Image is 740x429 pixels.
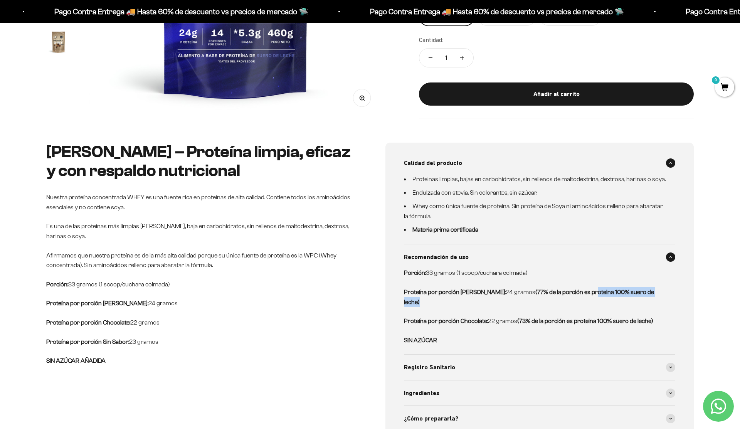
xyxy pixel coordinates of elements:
button: Ir al artículo 20 [46,30,71,57]
span: Registro Sanitario [404,362,455,372]
button: Aumentar cantidad [451,49,473,67]
strong: SIN AZÚCAR [404,337,437,343]
div: Añadir al carrito [434,89,678,99]
p: Para decidirte a comprar este suplemento, ¿qué información específica sobre su pureza, origen o c... [9,12,160,47]
strong: Proteína por porción Sin Sabor: [46,338,129,345]
div: Comparativa con otros productos similares [9,100,160,114]
strong: Proteína por porción [PERSON_NAME]: [404,289,506,295]
div: Detalles sobre ingredientes "limpios" [9,54,160,67]
strong: Porción: [404,269,426,276]
p: Pago Contra Entrega 🚚 Hasta 60% de descuento vs precios de mercado 🛸 [369,5,623,18]
mark: 0 [711,76,720,85]
p: 23 gramos [46,337,355,347]
p: 33 gramos (1 scoop/cuchara colmada) [46,279,355,289]
p: 24 gramos [46,298,355,308]
span: ¿Cómo prepararla? [404,414,458,424]
button: Añadir al carrito [419,82,694,105]
p: Afirmamos que nuestra proteína es de la más alta calidad porque su única fuente de proteína es la... [46,251,355,270]
strong: Materia prima certificada [412,226,478,233]
strong: Proteína por porción [PERSON_NAME]: [46,300,148,306]
p: 24 gramos [404,287,666,307]
p: 22 gramos [46,318,355,328]
summary: Registro Sanitario [404,355,675,380]
p: Pago Contra Entrega 🚚 Hasta 60% de descuento vs precios de mercado 🛸 [54,5,308,18]
p: Es una de las proteínas más limpias [PERSON_NAME], baja en carbohidratos, sin rellenos de maltode... [46,221,355,241]
summary: Recomendación de uso [404,244,675,270]
input: Otra (por favor especifica) [25,116,159,129]
strong: (73% de la porción es proteina 100% suero de leche) [517,318,653,324]
span: Calidad del producto [404,158,462,168]
summary: Ingredientes [404,380,675,406]
img: Proteína Whey [46,30,71,54]
h2: [PERSON_NAME] – Proteína limpia, eficaz y con respaldo nutricional [46,143,355,180]
strong: SIN AZÚCAR AÑADIDA [46,357,106,364]
li: Endulzada con stevia. Sin colorantes, sin azúcar. [404,188,666,198]
button: Reducir cantidad [419,49,442,67]
strong: Proteína por porción Chocolate: [46,319,130,326]
span: Enviar [126,133,159,146]
li: Proteinas limpias, bajas en carbohidratos, sin rellenos de maltodextrina, dextrosa, harinas o soya. [404,174,666,184]
li: Whey como única fuente de proteína. Sin proteína de Soya ni aminoácidos relleno para abaratar la ... [404,201,666,221]
a: 0 [715,84,734,92]
label: Cantidad: [419,35,443,45]
span: Ingredientes [404,388,439,398]
div: País de origen de ingredientes [9,69,160,83]
strong: Proteína por porción Chocolate: [404,318,488,324]
p: 33 gramos (1 scoop/cuchara colmada) [404,268,666,278]
p: 22 gramos [404,316,666,326]
p: Nuestra proteína concentrada WHEY es una fuente rica en proteínas de alta calidad. Contiene todos... [46,192,355,212]
summary: Calidad del producto [404,150,675,176]
strong: Porción: [46,281,68,288]
div: Certificaciones de calidad [9,85,160,98]
span: Recomendación de uso [404,252,469,262]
